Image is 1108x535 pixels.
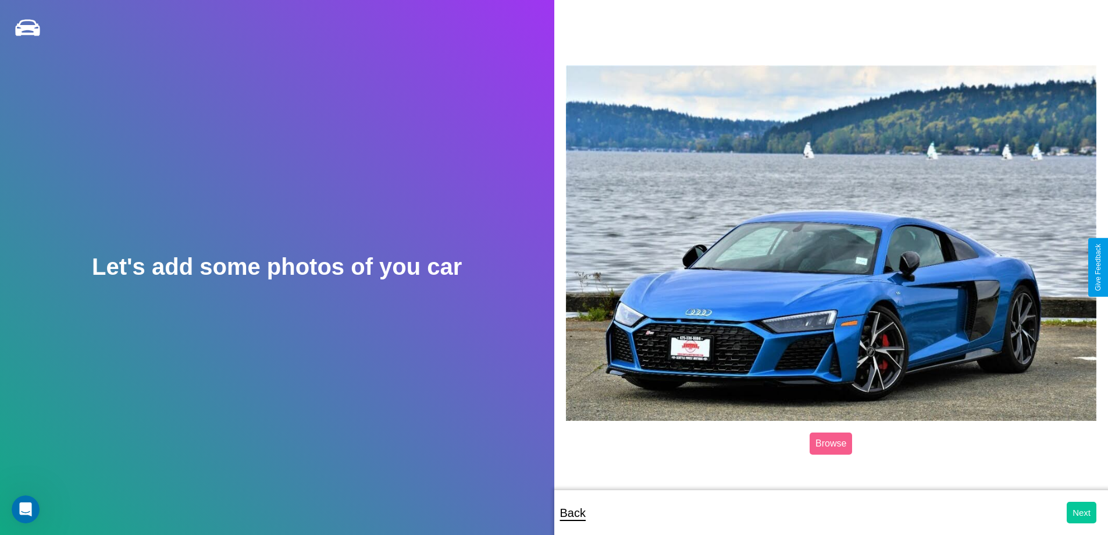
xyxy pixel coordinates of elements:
p: Back [560,502,586,523]
div: Give Feedback [1094,244,1102,291]
iframe: Intercom live chat [12,495,40,523]
button: Next [1067,502,1096,523]
h2: Let's add some photos of you car [92,254,462,280]
label: Browse [810,433,852,455]
img: posted [566,65,1097,421]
